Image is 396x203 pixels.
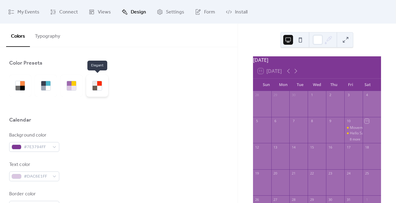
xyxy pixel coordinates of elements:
[204,7,215,17] span: Form
[255,171,259,176] div: 19
[291,171,296,176] div: 21
[344,125,363,130] div: Movement
[365,171,369,176] div: 25
[166,7,184,17] span: Settings
[255,197,259,202] div: 26
[6,24,30,47] button: Colors
[291,119,296,123] div: 7
[98,7,111,17] span: Views
[328,93,332,97] div: 2
[273,197,278,202] div: 27
[24,173,50,180] span: #DAC6E1FF
[328,171,332,176] div: 23
[235,7,248,17] span: Install
[344,131,363,136] div: Hello Sailor: French wine, oysters, and sailor movies!
[328,119,332,123] div: 9
[310,197,314,202] div: 29
[365,93,369,97] div: 4
[365,119,369,123] div: 11
[346,171,351,176] div: 24
[255,119,259,123] div: 5
[131,7,146,17] span: Design
[346,119,351,123] div: 10
[273,145,278,149] div: 13
[273,119,278,123] div: 6
[346,145,351,149] div: 17
[328,145,332,149] div: 16
[9,190,58,198] div: Border color
[275,79,291,91] div: Mon
[310,119,314,123] div: 8
[309,79,325,91] div: Wed
[253,56,381,64] div: [DATE]
[273,171,278,176] div: 20
[46,2,82,21] a: Connect
[346,197,351,202] div: 31
[255,93,259,97] div: 28
[325,79,342,91] div: Thu
[291,197,296,202] div: 28
[9,132,58,139] div: Background color
[342,79,359,91] div: Fri
[190,2,220,21] a: Form
[255,145,259,149] div: 12
[365,197,369,202] div: 1
[350,125,368,130] div: Movement
[346,93,351,97] div: 3
[310,171,314,176] div: 22
[9,116,31,124] div: Calendar
[359,79,376,91] div: Sat
[291,79,308,91] div: Tue
[310,93,314,97] div: 1
[30,24,65,46] button: Typography
[59,7,78,17] span: Connect
[291,93,296,97] div: 30
[9,161,58,168] div: Text color
[87,61,107,70] span: Elegant
[273,93,278,97] div: 29
[310,145,314,149] div: 15
[17,7,39,17] span: My Events
[117,2,151,21] a: Design
[24,144,50,151] span: #7E3794FF
[84,2,116,21] a: Views
[152,2,189,21] a: Settings
[9,59,42,67] div: Color Presets
[221,2,252,21] a: Install
[4,2,44,21] a: My Events
[365,145,369,149] div: 18
[328,197,332,202] div: 30
[347,136,363,141] button: 8 more
[291,145,296,149] div: 14
[258,79,275,91] div: Sun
